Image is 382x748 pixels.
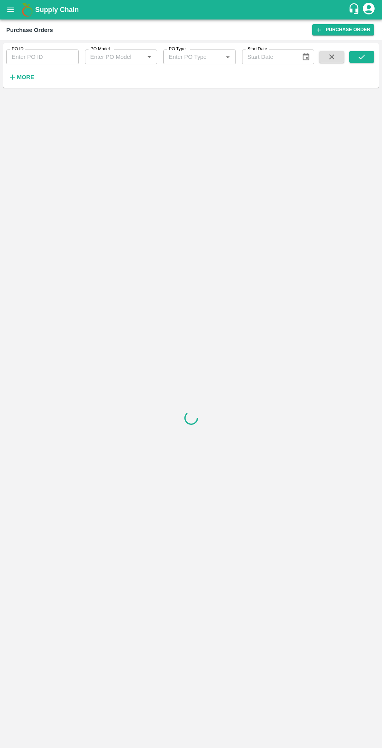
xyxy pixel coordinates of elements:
button: Open [223,52,233,62]
label: PO Model [90,46,110,52]
div: account of current user [362,2,376,18]
div: customer-support [348,3,362,17]
input: Enter PO ID [6,50,79,64]
img: logo [19,2,35,18]
a: Purchase Order [312,24,374,35]
label: PO ID [12,46,23,52]
button: open drawer [2,1,19,19]
div: Purchase Orders [6,25,53,35]
input: Start Date [242,50,295,64]
label: Start Date [248,46,267,52]
strong: More [17,74,34,80]
button: Open [144,52,154,62]
label: PO Type [169,46,186,52]
button: Choose date [299,50,313,64]
button: More [6,71,36,84]
a: Supply Chain [35,4,348,15]
b: Supply Chain [35,6,79,14]
input: Enter PO Model [87,52,142,62]
input: Enter PO Type [166,52,221,62]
